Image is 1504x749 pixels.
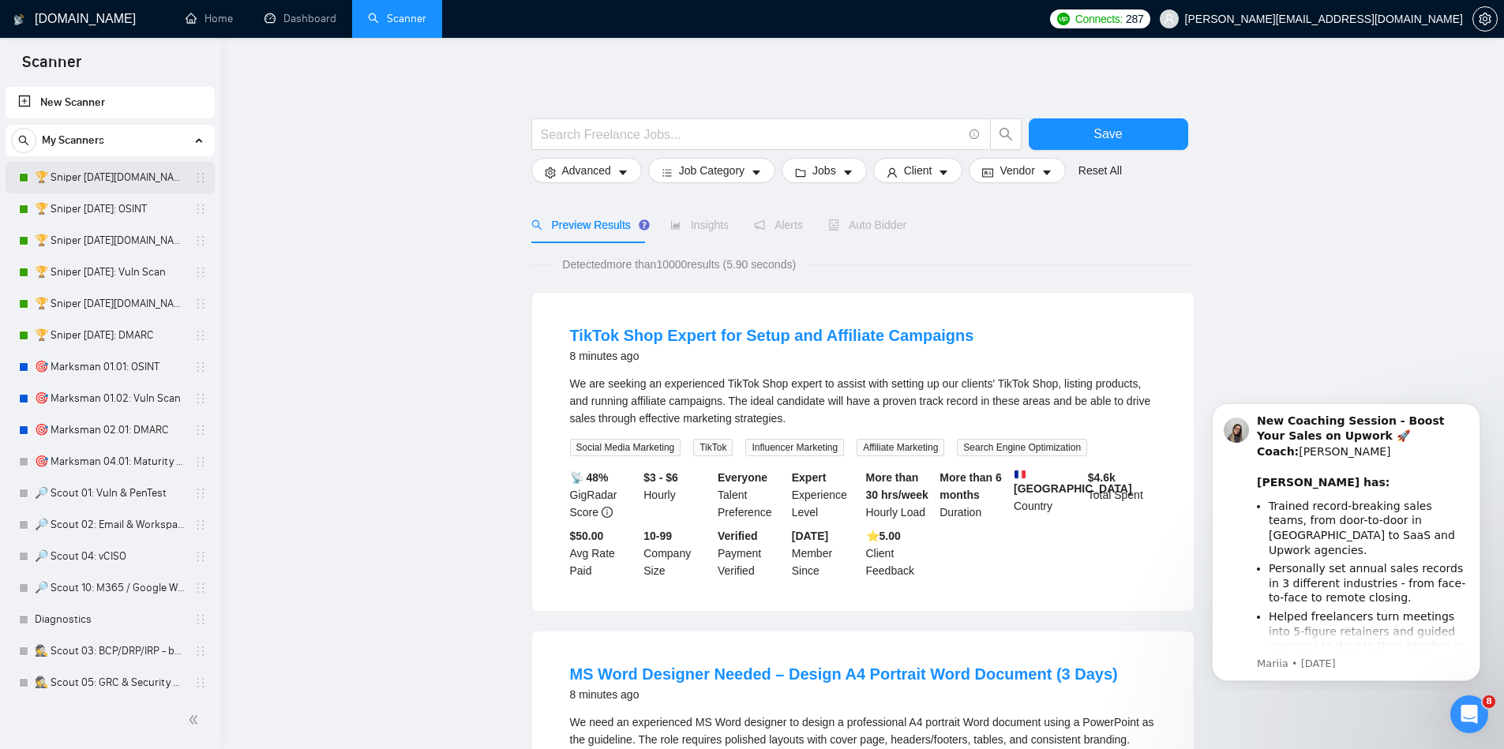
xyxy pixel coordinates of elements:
[194,266,207,279] span: holder
[6,87,215,118] li: New Scanner
[643,530,672,542] b: 10-99
[1057,13,1070,25] img: upwork-logo.png
[640,469,714,521] div: Hourly
[640,527,714,579] div: Company Size
[863,527,937,579] div: Client Feedback
[194,392,207,405] span: holder
[35,414,185,446] a: 🎯 Marksman 02.01: DMARC
[904,162,932,179] span: Client
[1088,471,1116,484] b: $ 4.6k
[714,469,789,521] div: Talent Preference
[792,471,827,484] b: Expert
[754,219,803,231] span: Alerts
[693,439,733,456] span: TikTok
[1015,469,1026,480] img: 🇫🇷
[990,118,1022,150] button: search
[35,477,185,509] a: 🔎 Scout 01: Vuln & PenTest
[194,361,207,373] span: holder
[562,162,611,179] span: Advanced
[35,635,185,667] a: 🕵️ Scout 03: BCP/DRP/IRP - broken
[991,127,1021,141] span: search
[35,604,185,635] a: Diagnostics
[264,12,336,25] a: dashboardDashboard
[194,645,207,657] span: holder
[570,530,604,542] b: $50.00
[1472,13,1498,25] a: setting
[718,530,758,542] b: Verified
[648,158,775,183] button: barsJob Categorycaret-down
[1078,162,1122,179] a: Reset All
[194,203,207,215] span: holder
[194,582,207,594] span: holder
[863,469,937,521] div: Hourly Load
[873,158,963,183] button: userClientcaret-down
[1473,13,1497,25] span: setting
[602,507,613,518] span: info-circle
[670,219,681,230] span: area-chart
[718,471,767,484] b: Everyone
[1093,124,1122,144] span: Save
[936,469,1011,521] div: Duration
[186,12,233,25] a: homeHome
[35,225,185,257] a: 🏆 Sniper [DATE][DOMAIN_NAME]: Vuln Scan
[1472,6,1498,32] button: setting
[754,219,765,230] span: notification
[1085,469,1159,521] div: Total Spent
[194,234,207,247] span: holder
[637,218,651,232] div: Tooltip anchor
[194,171,207,184] span: holder
[567,469,641,521] div: GigRadar Score
[545,167,556,178] span: setting
[751,167,762,178] span: caret-down
[35,351,185,383] a: 🎯 Marksman 01.01: OSINT
[662,167,673,178] span: bars
[570,346,974,365] div: 8 minutes ago
[1126,10,1143,28] span: 287
[970,129,980,140] span: info-circle
[938,167,949,178] span: caret-down
[531,219,645,231] span: Preview Results
[1483,695,1495,708] span: 8
[1011,469,1085,521] div: Country
[969,158,1065,183] button: idcardVendorcaret-down
[531,219,542,230] span: search
[194,487,207,500] span: holder
[35,320,185,351] a: 🏆 Sniper [DATE]: DMARC
[194,329,207,342] span: holder
[795,167,806,178] span: folder
[35,446,185,477] a: 🎯 Marksman 04.01: Maturity Assessment
[35,541,185,572] a: 🔎 Scout 04: vCISO
[194,613,207,626] span: holder
[570,665,1118,683] a: MS Word Designer Needed – Design A4 Portrait Word Document (3 Days)
[194,550,207,563] span: holder
[194,455,207,468] span: holder
[1450,695,1488,733] iframe: Intercom live chat
[828,219,906,231] span: Auto Bidder
[35,509,185,541] a: 🔎 Scout 02: Email & Workspace
[18,87,202,118] a: New Scanner
[570,327,974,344] a: TikTok Shop Expert for Setup and Affiliate Campaigns
[194,424,207,436] span: holder
[842,167,853,178] span: caret-down
[714,527,789,579] div: Payment Verified
[792,530,828,542] b: [DATE]
[194,676,207,689] span: holder
[35,572,185,604] a: 🔎 Scout 10: M365 / Google Workspace - not configed
[1041,167,1052,178] span: caret-down
[13,7,24,32] img: logo
[617,167,628,178] span: caret-down
[368,12,426,25] a: searchScanner
[828,219,839,230] span: robot
[194,298,207,310] span: holder
[12,135,36,146] span: search
[670,219,729,231] span: Insights
[188,712,204,728] span: double-left
[857,439,944,456] span: Affiliate Marketing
